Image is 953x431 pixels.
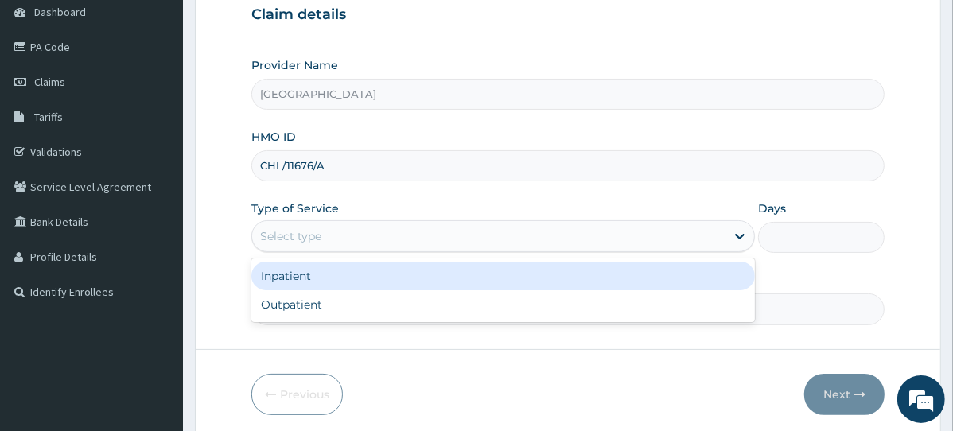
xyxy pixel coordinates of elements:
[34,110,63,124] span: Tariffs
[251,262,755,290] div: Inpatient
[34,75,65,89] span: Claims
[83,89,267,110] div: Chat with us now
[804,374,885,415] button: Next
[251,290,755,319] div: Outpatient
[251,374,343,415] button: Previous
[251,57,338,73] label: Provider Name
[758,200,786,216] label: Days
[261,8,299,46] div: Minimize live chat window
[251,200,339,216] label: Type of Service
[251,6,885,24] h3: Claim details
[251,129,296,145] label: HMO ID
[92,120,220,281] span: We're online!
[260,228,321,244] div: Select type
[34,5,86,19] span: Dashboard
[29,80,64,119] img: d_794563401_company_1708531726252_794563401
[8,274,303,329] textarea: Type your message and hit 'Enter'
[251,150,885,181] input: Enter HMO ID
